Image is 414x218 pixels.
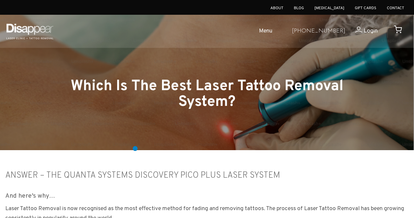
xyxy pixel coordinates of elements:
h4: And here’s why… [5,192,409,200]
a: About [270,6,283,11]
a: [PHONE_NUMBER] [292,27,345,36]
a: Gift Cards [355,6,376,11]
a: Contact [387,6,404,11]
img: Disappear - Laser Clinic and Tattoo Removal Services in Sydney, Australia [5,20,55,43]
span: Login [364,27,378,35]
a: [MEDICAL_DATA] [315,6,344,11]
h1: Which Is The Best Laser Tattoo Removal System? [65,79,349,110]
span: Menu [259,27,272,36]
a: Login [345,27,378,36]
h3: ANSWER – THE QUANTA SYSTEMS DISCOVERY PICO PLUS LASER SYSTEM [5,171,409,180]
a: Menu [236,21,287,42]
ul: Open Mobile Menu [60,21,287,42]
a: Blog [294,6,304,11]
